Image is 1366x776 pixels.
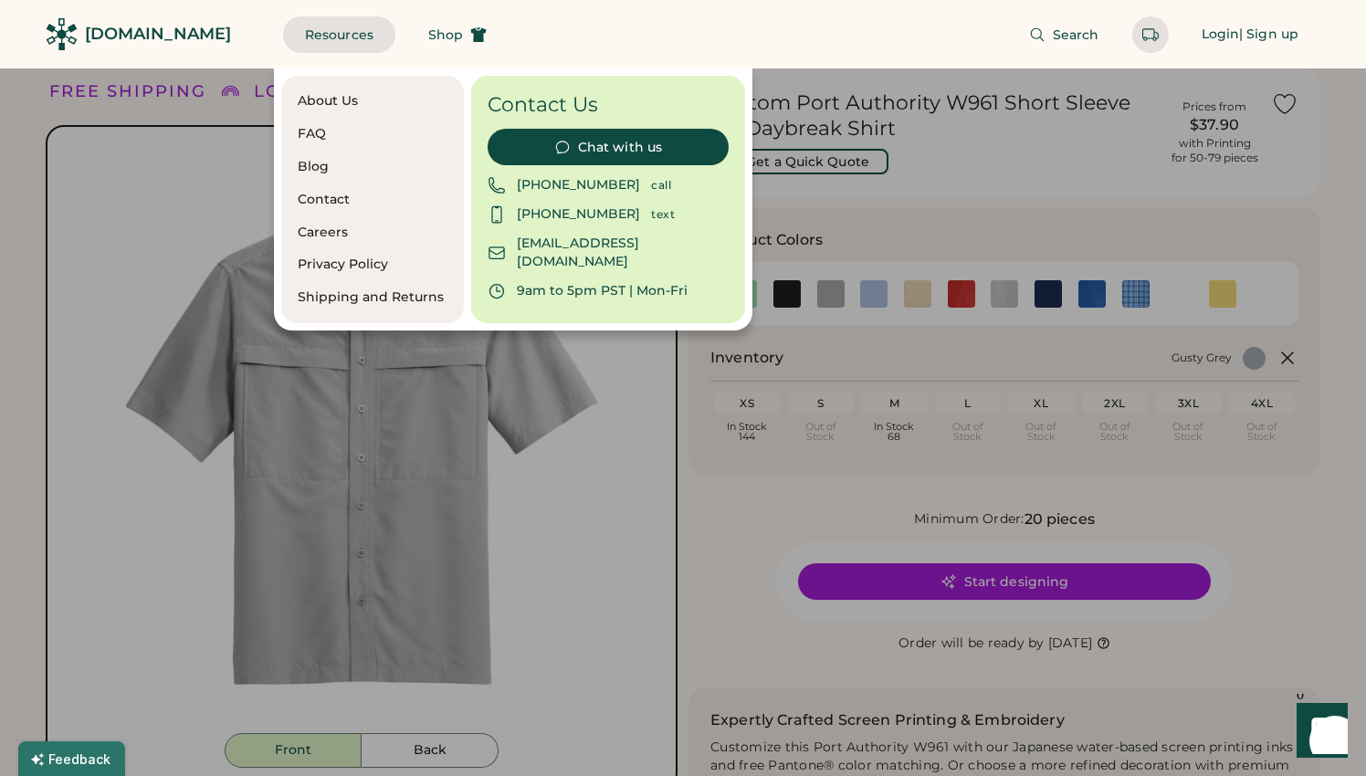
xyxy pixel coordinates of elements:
[298,92,447,110] a: About Us
[283,16,395,53] button: Resources
[1007,16,1121,53] button: Search
[46,18,78,50] img: Rendered Logo - Screens
[85,23,231,46] div: [DOMAIN_NAME]
[298,224,447,242] a: Careers
[428,28,463,41] span: Shop
[517,282,688,300] div: 9am to 5pm PST | Mon-Fri
[1202,26,1240,44] div: Login
[1132,16,1169,53] button: Retrieve an order
[517,176,640,194] div: [PHONE_NUMBER]
[298,158,447,176] a: Blog
[298,288,447,307] a: Shipping and Returns
[1053,28,1099,41] span: Search
[1279,694,1358,772] iframe: Front Chat
[298,256,447,274] a: Privacy Policy
[488,92,729,118] div: Contact Us
[298,191,447,209] a: Contact
[651,207,729,222] div: text
[517,205,640,224] div: [PHONE_NUMBER]
[488,129,729,165] button: Chat with us
[298,125,447,143] a: FAQ
[651,178,729,193] div: call
[1239,26,1298,44] div: | Sign up
[406,16,509,53] button: Shop
[517,235,729,271] div: [EMAIL_ADDRESS][DOMAIN_NAME]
